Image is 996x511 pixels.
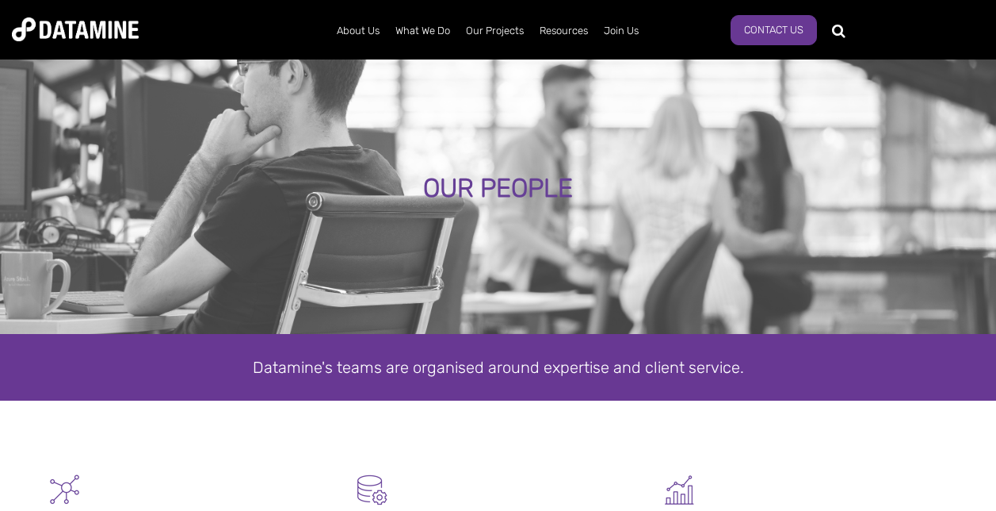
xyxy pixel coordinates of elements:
img: Datamart [354,472,390,508]
a: Join Us [596,10,647,52]
a: Our Projects [458,10,532,52]
img: Datamine [12,17,139,41]
a: Resources [532,10,596,52]
a: About Us [329,10,387,52]
img: Graph - Network [47,472,82,508]
a: What We Do [387,10,458,52]
div: OUR PEOPLE [120,175,876,203]
a: Contact Us [731,15,817,45]
span: Datamine's teams are organised around expertise and client service. [253,358,744,377]
img: Graph 5 [662,472,697,508]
